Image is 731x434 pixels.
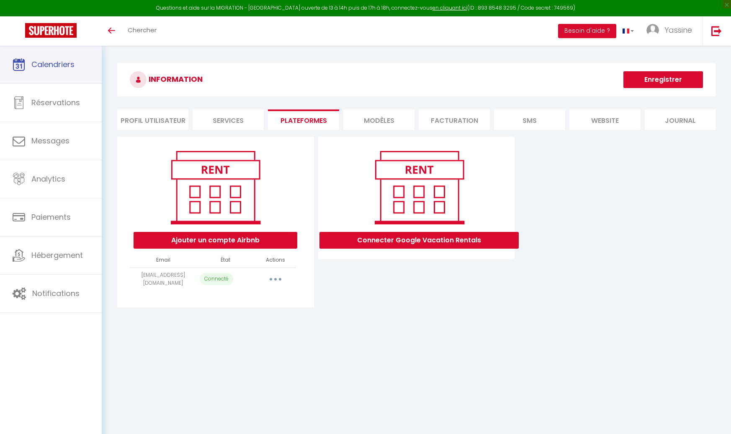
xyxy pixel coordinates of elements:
[494,109,565,130] li: SMS
[623,71,703,88] button: Enregistrer
[31,212,71,222] span: Paiements
[255,253,296,268] th: Actions
[711,26,722,36] img: logout
[117,63,716,96] h3: INFORMATION
[343,109,414,130] li: MODÈLES
[121,16,163,46] a: Chercher
[419,109,490,130] li: Facturation
[31,97,80,108] span: Réservations
[162,147,269,228] img: rent.png
[268,109,339,130] li: Plateformes
[31,135,69,146] span: Messages
[366,147,473,228] img: rent.png
[32,288,80,299] span: Notifications
[645,109,716,130] li: Journal
[134,232,297,249] button: Ajouter un compte Airbnb
[200,273,233,285] p: Connecté
[646,24,659,36] img: ...
[558,24,616,38] button: Besoin d'aide ?
[31,59,75,70] span: Calendriers
[31,174,65,184] span: Analytics
[432,4,467,11] a: en cliquant ici
[664,25,692,35] span: Yassine
[696,399,731,434] iframe: LiveChat chat widget
[117,109,188,130] li: Profil Utilisateur
[31,250,83,260] span: Hébergement
[193,109,264,130] li: Services
[25,23,77,38] img: Super Booking
[130,253,196,268] th: Email
[196,253,255,268] th: État
[640,16,703,46] a: ... Yassine
[319,232,519,249] button: Connecter Google Vacation Rentals
[128,26,157,34] span: Chercher
[130,268,196,291] td: [EMAIL_ADDRESS][DOMAIN_NAME]
[569,109,641,130] li: website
